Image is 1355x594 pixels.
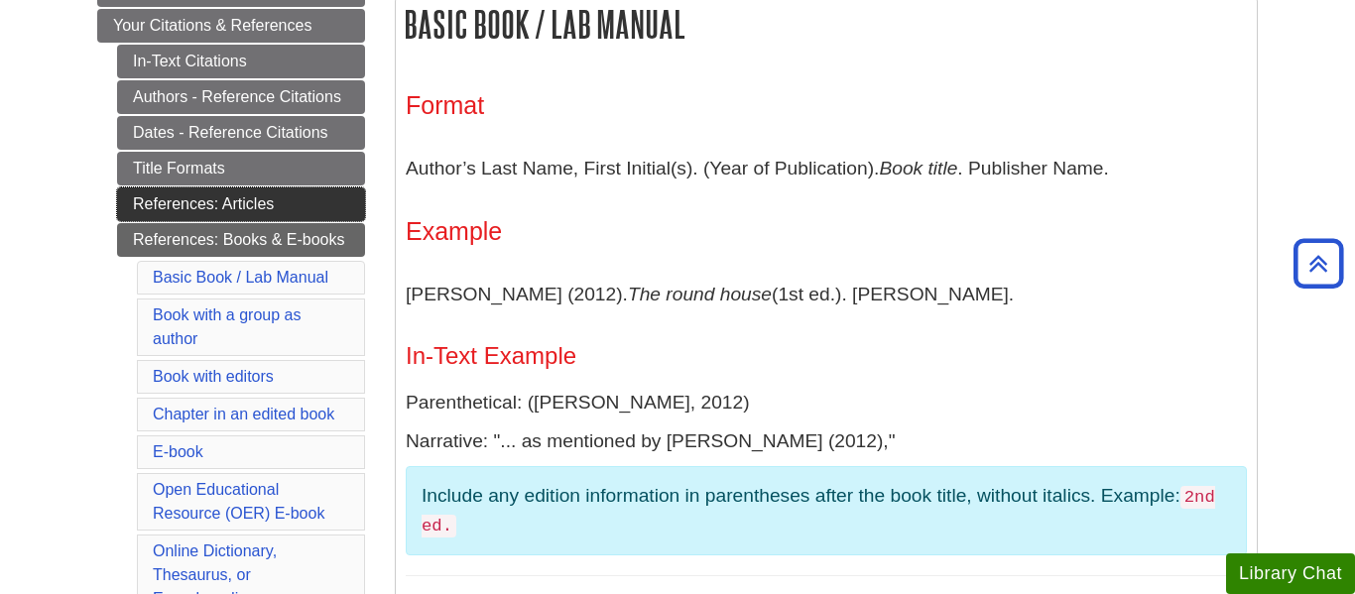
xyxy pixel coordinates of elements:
h3: Example [406,217,1247,246]
a: E-book [153,443,203,460]
a: Title Formats [117,152,365,185]
p: Author’s Last Name, First Initial(s). (Year of Publication). . Publisher Name. [406,140,1247,197]
a: References: Books & E-books [117,223,365,257]
button: Library Chat [1226,553,1355,594]
a: Chapter in an edited book [153,406,334,422]
a: Book with a group as author [153,306,301,347]
a: Authors - Reference Citations [117,80,365,114]
span: Your Citations & References [113,17,311,34]
a: Book with editors [153,368,274,385]
a: In-Text Citations [117,45,365,78]
i: Book title [879,158,957,178]
a: Your Citations & References [97,9,365,43]
a: Dates - Reference Citations [117,116,365,150]
p: Include any edition information in parentheses after the book title, without italics. Example: [422,482,1231,539]
a: References: Articles [117,187,365,221]
i: The round house [628,284,772,304]
code: 2nd ed. [422,486,1215,537]
h3: Format [406,91,1247,120]
h4: In-Text Example [406,343,1247,369]
p: [PERSON_NAME] (2012). (1st ed.). [PERSON_NAME]. [406,266,1247,323]
a: Open Educational Resource (OER) E-book [153,481,324,522]
p: Parenthetical: ([PERSON_NAME], 2012) [406,389,1247,417]
a: Basic Book / Lab Manual [153,269,328,286]
a: Back to Top [1287,250,1350,277]
p: Narrative: "... as mentioned by [PERSON_NAME] (2012)," [406,427,1247,456]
